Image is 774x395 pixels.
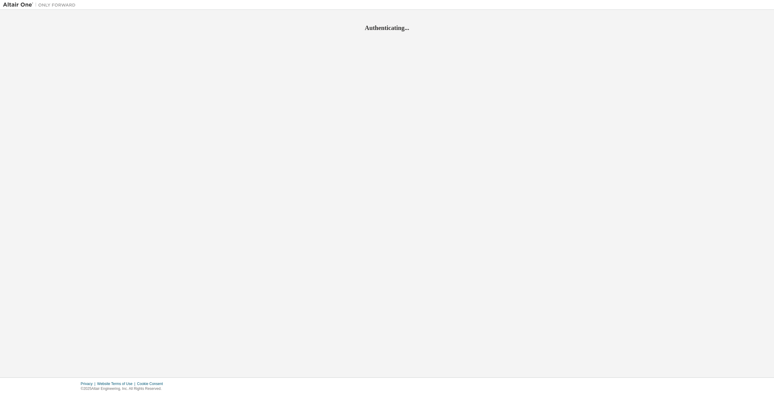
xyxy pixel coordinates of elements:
div: Cookie Consent [137,381,166,386]
div: Website Terms of Use [97,381,137,386]
p: © 2025 Altair Engineering, Inc. All Rights Reserved. [81,386,167,391]
h2: Authenticating... [3,24,771,32]
img: Altair One [3,2,79,8]
div: Privacy [81,381,97,386]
